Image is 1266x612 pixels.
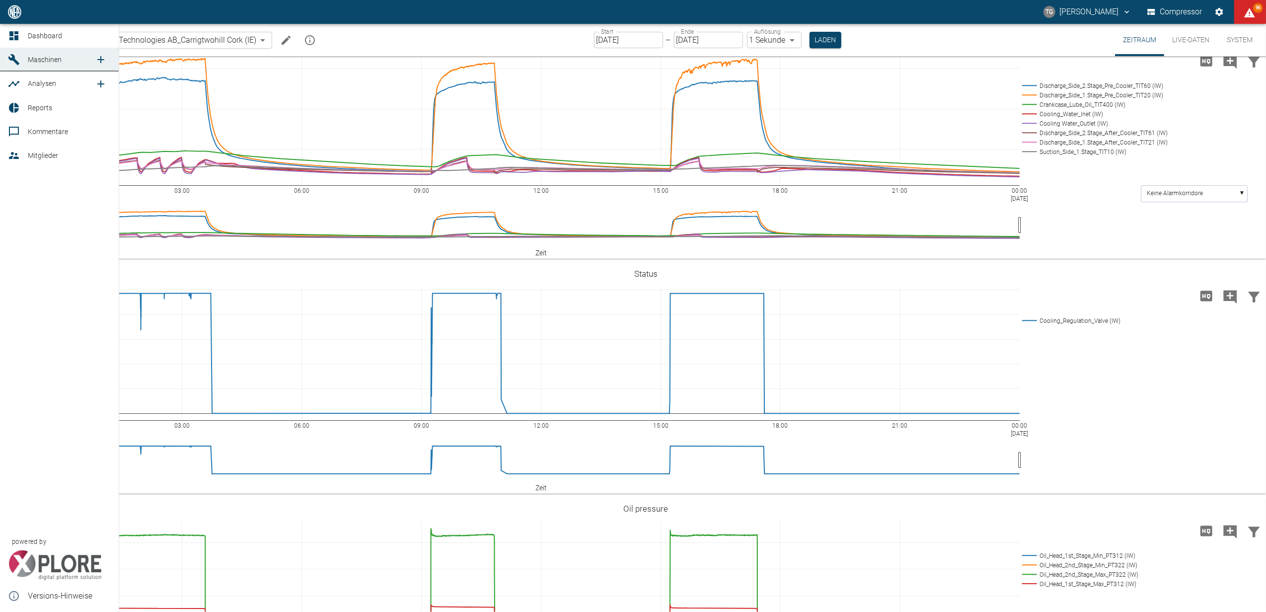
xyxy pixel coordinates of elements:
[7,5,22,18] img: logo
[12,537,46,546] span: powered by
[28,32,62,40] span: Dashboard
[674,32,743,48] input: DD.MM.YYYY
[594,32,663,48] input: DD.MM.YYYY
[810,32,841,48] button: Laden
[28,128,68,136] span: Kommentare
[1218,48,1242,74] button: Kommentar hinzufügen
[300,30,320,50] button: mission info
[1145,3,1204,21] button: Compressor
[1194,526,1218,535] span: Hohe Auflösung
[681,27,694,36] label: Ende
[37,34,256,46] a: 20.00006_Quintus Technologies AB_Carrigtwohill Cork (IE)
[666,34,671,46] p: –
[1147,190,1203,197] text: Keine Alarmkorridore
[1242,48,1266,74] button: Daten filtern
[1194,56,1218,65] span: Hohe Auflösung
[1210,3,1228,21] button: Einstellungen
[8,550,102,580] img: Xplore Logo
[747,32,802,48] div: 1 Sekunde
[1253,3,1263,13] span: 96
[28,56,62,64] span: Maschinen
[1164,24,1217,56] button: Live-Daten
[1042,3,1133,21] button: thomas.gregoir@neuman-esser.com
[1242,518,1266,544] button: Daten filtern
[601,27,613,36] label: Start
[28,79,56,87] span: Analysen
[91,74,111,94] a: new /analyses/list/0
[28,104,52,112] span: Reports
[1242,283,1266,309] button: Daten filtern
[1115,24,1164,56] button: Zeitraum
[1217,24,1262,56] button: System
[91,50,111,70] a: new /machines
[1194,291,1218,300] span: Hohe Auflösung
[276,30,296,50] button: Machine bearbeiten
[28,152,58,159] span: Mitglieder
[1218,518,1242,544] button: Kommentar hinzufügen
[754,27,781,36] label: Auflösung
[1218,283,1242,309] button: Kommentar hinzufügen
[1043,6,1055,18] div: TG
[28,590,111,602] span: Versions-Hinweise
[53,34,256,46] span: 20.00006_Quintus Technologies AB_Carrigtwohill Cork (IE)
